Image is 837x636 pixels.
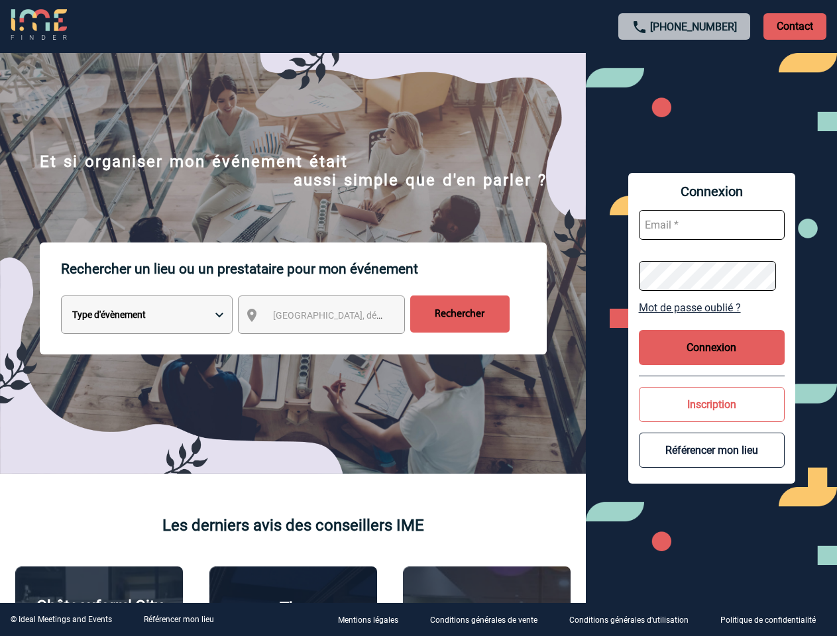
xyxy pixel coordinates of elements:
span: Connexion [639,184,785,199]
p: Conditions générales d'utilisation [569,616,689,625]
a: Mot de passe oublié ? [639,301,785,314]
span: [GEOGRAPHIC_DATA], département, région... [273,310,457,321]
button: Inscription [639,387,785,422]
button: Connexion [639,330,785,365]
a: Conditions générales de vente [419,613,559,626]
p: Mentions légales [338,616,398,625]
p: The [GEOGRAPHIC_DATA] [217,599,370,636]
a: Conditions générales d'utilisation [559,613,710,626]
a: [PHONE_NUMBER] [650,21,737,33]
p: Conditions générales de vente [430,616,537,625]
p: Rechercher un lieu ou un prestataire pour mon événement [61,242,547,295]
button: Référencer mon lieu [639,433,785,468]
input: Email * [639,210,785,240]
a: Mentions légales [327,613,419,626]
img: call-24-px.png [632,19,647,35]
a: Politique de confidentialité [710,613,837,626]
p: Politique de confidentialité [720,616,816,625]
div: © Ideal Meetings and Events [11,615,112,624]
p: Châteauform' City [GEOGRAPHIC_DATA] [23,597,176,634]
p: Agence 2ISD [441,600,532,619]
p: Contact [763,13,826,40]
input: Rechercher [410,295,510,333]
a: Référencer mon lieu [144,615,214,624]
